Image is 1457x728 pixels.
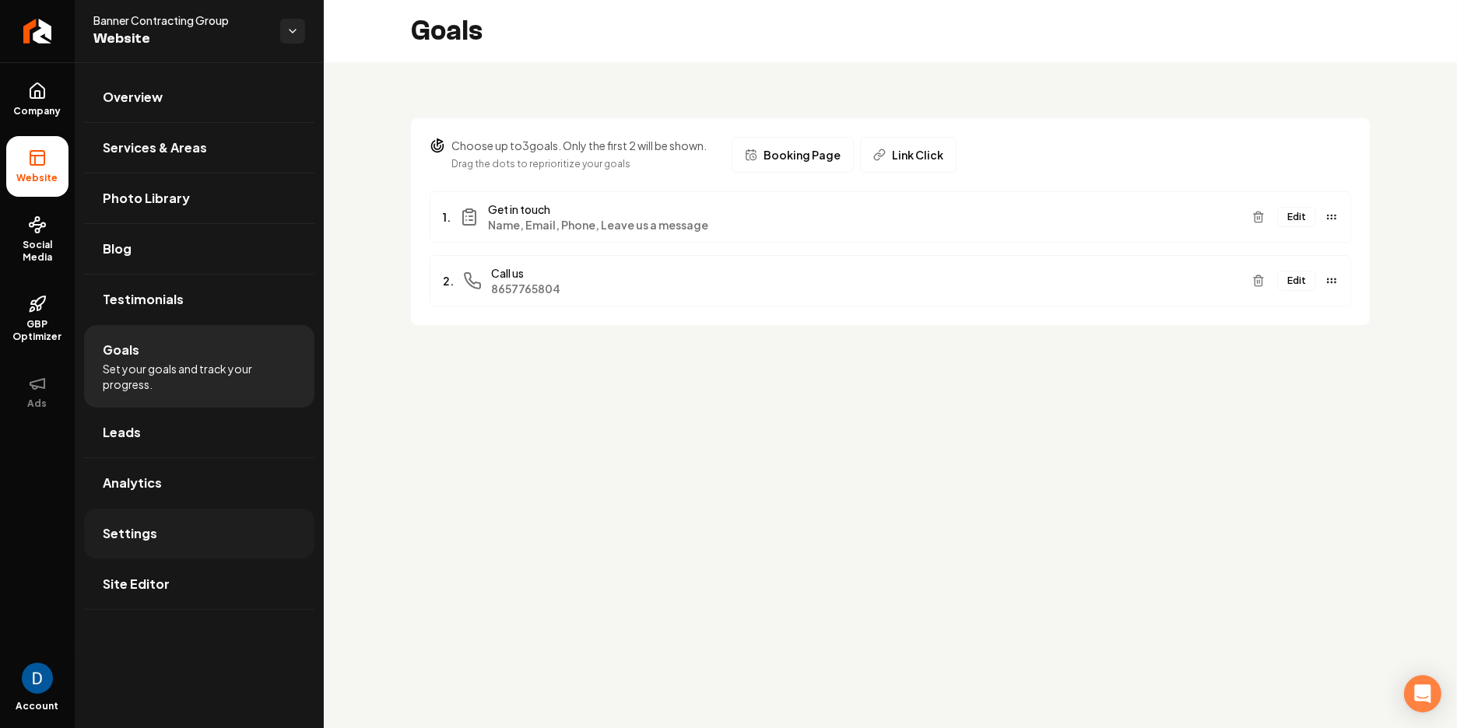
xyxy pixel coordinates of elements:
[103,524,157,543] span: Settings
[488,217,1240,233] span: Name, Email, Phone, Leave us a message
[6,203,68,276] a: Social Media
[732,137,854,173] button: Booking Page
[6,69,68,130] a: Company
[22,397,54,410] span: Ads
[23,19,52,44] img: Rebolt Logo
[430,255,1351,306] li: 2.Call us8657765804Edit
[103,341,139,359] span: Goals
[103,290,184,309] span: Testimonials
[443,273,454,289] span: 2.
[411,16,483,47] h2: Goals
[103,240,132,258] span: Blog
[103,138,207,157] span: Services & Areas
[22,663,53,694] button: Open user button
[443,209,451,225] span: 1.
[451,138,707,153] p: Choose up to 3 goals. Only the first 2 will be shown.
[491,265,1240,281] span: Call us
[764,147,841,163] span: Booking Page
[84,275,314,324] a: Testimonials
[84,173,314,223] a: Photo Library
[84,509,314,558] a: Settings
[1404,675,1441,712] div: Open Intercom Messenger
[93,12,268,28] span: Banner Contracting Group
[103,189,190,208] span: Photo Library
[430,191,1351,243] li: 1.Get in touchName, Email, Phone, Leave us a messageEdit
[1277,207,1316,227] button: Edit
[892,147,943,163] span: Link Click
[22,663,53,694] img: David Rice
[103,575,170,593] span: Site Editor
[84,458,314,508] a: Analytics
[1277,271,1316,291] button: Edit
[11,172,65,184] span: Website
[84,72,314,122] a: Overview
[8,105,68,117] span: Company
[103,423,141,442] span: Leads
[6,362,68,422] button: Ads
[84,559,314,609] a: Site Editor
[84,224,314,274] a: Blog
[103,474,162,492] span: Analytics
[103,88,163,107] span: Overview
[6,239,68,264] span: Social Media
[860,137,957,173] button: Link Click
[84,408,314,457] a: Leads
[451,156,707,172] p: Drag the dots to reprioritize your goals
[84,123,314,173] a: Services & Areas
[16,700,59,712] span: Account
[93,28,268,50] span: Website
[6,282,68,355] a: GBP Optimizer
[103,361,296,392] span: Set your goals and track your progress.
[6,318,68,343] span: GBP Optimizer
[488,201,1240,217] span: Get in touch
[491,281,1240,296] span: 8657765804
